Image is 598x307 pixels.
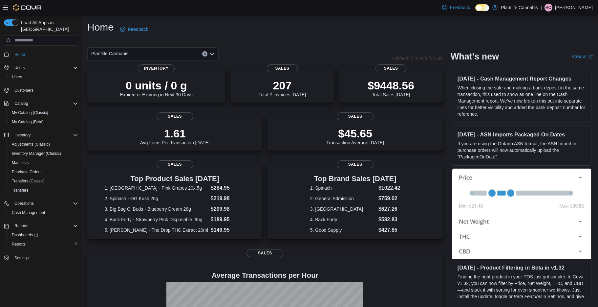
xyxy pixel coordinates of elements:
[140,127,210,140] p: 1.61
[211,195,245,202] dd: $219.98
[12,222,78,230] span: Reports
[7,186,81,195] button: Transfers
[9,209,78,217] span: Cash Management
[501,4,538,12] p: Plantlife Cannabis
[12,74,22,80] span: Users
[12,86,36,94] a: Customers
[378,205,400,213] dd: $627.26
[7,140,81,149] button: Adjustments (Classic)
[104,175,245,183] h3: Top Product Sales [DATE]
[209,51,215,57] button: Open list of options
[9,73,78,81] span: Users
[439,1,473,14] a: Feedback
[120,79,193,92] p: 0 units / 0 g
[12,200,36,207] button: Operations
[12,142,50,147] span: Adjustments (Classic)
[93,272,438,279] h4: Average Transactions per Hour
[9,168,44,176] a: Purchase Orders
[12,51,28,59] a: Home
[138,64,175,72] span: Inventory
[7,177,81,186] button: Transfers (Classic)
[12,131,33,139] button: Inventory
[9,231,41,239] a: Dashboards
[1,221,81,230] button: Reports
[589,55,593,59] svg: External link
[450,4,470,11] span: Feedback
[12,64,78,72] span: Users
[12,188,28,193] span: Transfers
[9,168,78,176] span: Purchase Orders
[211,216,245,224] dd: $189.95
[267,64,298,72] span: Sales
[12,50,78,59] span: Home
[9,209,48,217] a: Cash Management
[9,231,78,239] span: Dashboards
[9,140,78,148] span: Adjustments (Classic)
[120,79,193,97] div: Expired or Expiring in Next 30 Days
[259,79,306,92] p: 207
[7,108,81,117] button: My Catalog (Classic)
[310,216,376,223] dt: 4. Back Forty
[392,55,443,60] p: Updated 1 minute(s) ago
[458,131,586,138] h3: [DATE] - ASN Imports Packaged On Dates
[246,249,283,257] span: Sales
[9,73,25,81] a: Users
[12,254,31,262] a: Settings
[1,63,81,72] button: Users
[12,178,45,184] span: Transfers (Classic)
[14,201,34,206] span: Operations
[9,150,78,157] span: Inventory Manager (Classic)
[9,109,51,117] a: My Catalog (Classic)
[91,50,128,58] span: Plantlife Cannabis
[4,47,78,280] nav: Complex example
[12,131,78,139] span: Inventory
[337,112,374,120] span: Sales
[458,264,586,271] h3: [DATE] - Product Filtering in Beta in v1.32
[12,210,45,215] span: Cash Management
[9,118,46,126] a: My Catalog (Beta)
[14,255,29,261] span: Settings
[9,109,78,117] span: My Catalog (Classic)
[545,4,552,12] div: Robert Cadieux
[7,230,81,240] a: Dashboards
[12,100,31,107] button: Catalog
[9,186,78,194] span: Transfers
[12,253,78,262] span: Settings
[378,195,400,202] dd: $759.02
[368,79,414,97] div: Total Sales [DATE]
[12,100,78,107] span: Catalog
[7,149,81,158] button: Inventory Manager (Classic)
[128,26,148,33] span: Feedback
[1,130,81,140] button: Inventory
[7,208,81,217] button: Cash Management
[9,177,47,185] a: Transfers (Classic)
[1,85,81,95] button: Customers
[104,195,208,202] dt: 2. Spinach - OG Kush 28g
[378,226,400,234] dd: $427.85
[375,64,407,72] span: Sales
[7,72,81,82] button: Users
[9,159,31,167] a: Manifests
[326,127,384,145] div: Transaction Average [DATE]
[7,167,81,177] button: Purchase Orders
[211,226,245,234] dd: $149.95
[545,4,551,12] span: RC
[514,294,543,299] em: Beta Features
[13,4,42,11] img: Cova
[9,186,31,194] a: Transfers
[14,88,33,93] span: Customers
[12,169,42,175] span: Purchase Orders
[12,110,48,115] span: My Catalog (Classic)
[12,64,27,72] button: Users
[310,175,400,183] h3: Top Brand Sales [DATE]
[378,216,400,224] dd: $582.83
[157,160,193,168] span: Sales
[9,177,78,185] span: Transfers (Classic)
[475,4,489,11] input: Dark Mode
[310,195,376,202] dt: 2. General Admission
[14,132,31,138] span: Inventory
[9,240,28,248] a: Reports
[368,79,414,92] p: $9448.56
[458,84,586,117] p: When closing the safe and making a bank deposit in the same transaction, this used to show as one...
